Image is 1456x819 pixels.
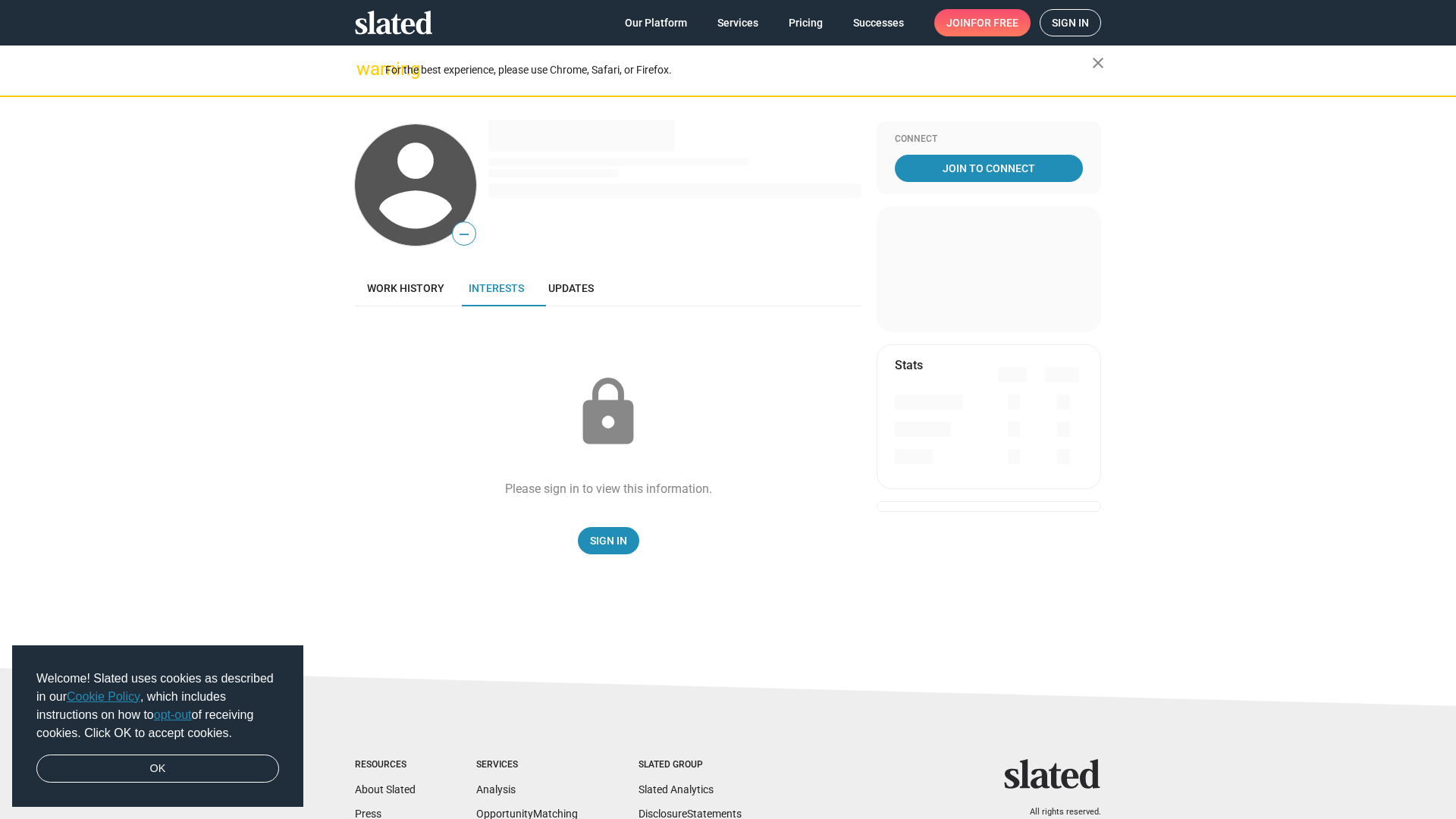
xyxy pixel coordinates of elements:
div: Please sign in to view this information. [505,481,712,497]
mat-icon: lock [570,375,646,450]
div: Resources [355,759,416,771]
mat-card-title: Stats [895,357,923,373]
a: Updates [536,270,606,306]
a: Work history [355,270,457,306]
a: Cookie Policy [67,690,140,703]
a: Analysis [476,783,516,795]
a: Successes [841,9,916,36]
span: Sign In [590,527,627,554]
a: Slated Analytics [639,783,714,795]
div: Services [476,759,578,771]
span: Join [946,9,1018,36]
a: Sign In [578,527,639,554]
a: Services [705,9,770,36]
div: Slated Group [639,759,742,771]
a: About Slated [355,783,416,795]
span: Sign in [1052,10,1089,36]
span: Updates [548,282,594,294]
span: Services [717,9,758,36]
a: opt-out [154,708,192,721]
a: Join To Connect [895,155,1083,182]
a: Sign in [1040,9,1101,36]
mat-icon: close [1089,54,1107,72]
span: Interests [469,282,524,294]
div: Connect [895,133,1083,146]
a: Joinfor free [934,9,1031,36]
span: Pricing [789,9,823,36]
span: Our Platform [625,9,687,36]
mat-icon: warning [356,60,375,78]
a: dismiss cookie message [36,755,279,783]
div: cookieconsent [12,645,303,808]
span: — [453,224,475,244]
div: For the best experience, please use Chrome, Safari, or Firefox. [385,60,1092,80]
span: Join To Connect [898,155,1080,182]
span: Welcome! Slated uses cookies as described in our , which includes instructions on how to of recei... [36,670,279,742]
a: Interests [457,270,536,306]
span: for free [971,9,1018,36]
a: Our Platform [613,9,699,36]
a: Pricing [777,9,835,36]
span: Successes [853,9,904,36]
span: Work history [367,282,444,294]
